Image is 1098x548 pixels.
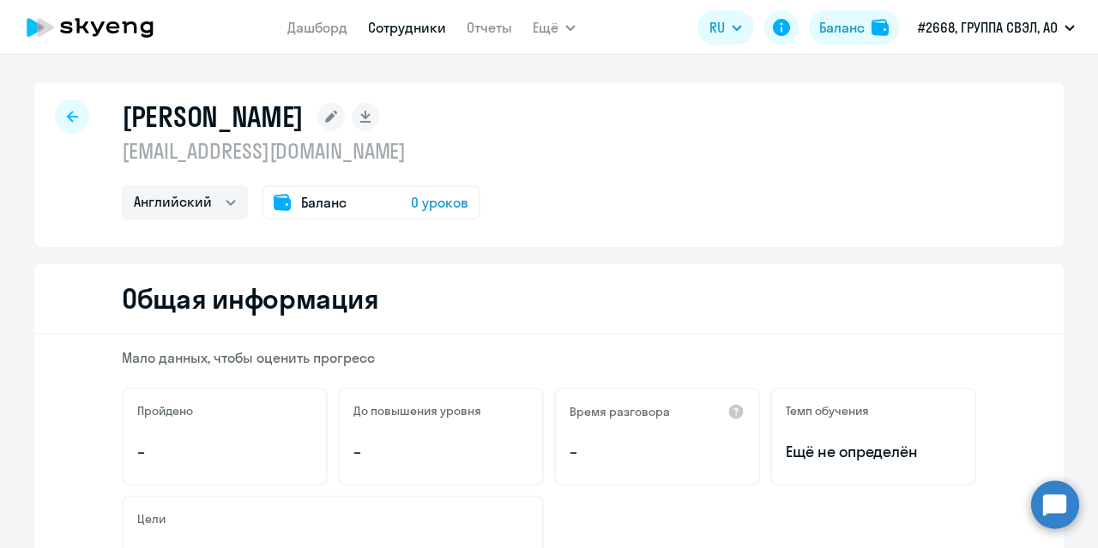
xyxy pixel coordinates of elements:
[301,192,347,213] span: Баланс
[786,441,961,463] span: Ещё не определён
[809,10,899,45] button: Балансbalance
[709,17,725,38] span: RU
[786,403,869,419] h5: Темп обучения
[122,99,304,134] h1: [PERSON_NAME]
[819,17,865,38] div: Баланс
[368,19,446,36] a: Сотрудники
[122,281,378,316] h2: Общая информация
[137,441,312,463] p: –
[353,403,481,419] h5: До повышения уровня
[909,7,1083,48] button: #2668, ГРУППА СВЭЛ, АО
[570,441,745,463] p: –
[533,17,558,38] span: Ещё
[122,348,976,367] p: Мало данных, чтобы оценить прогресс
[918,17,1058,38] p: #2668, ГРУППА СВЭЛ, АО
[137,403,193,419] h5: Пройдено
[287,19,347,36] a: Дашборд
[411,192,468,213] span: 0 уроков
[872,19,889,36] img: balance
[137,511,166,527] h5: Цели
[467,19,512,36] a: Отчеты
[570,404,670,419] h5: Время разговора
[697,10,754,45] button: RU
[533,10,576,45] button: Ещё
[122,137,480,165] p: [EMAIL_ADDRESS][DOMAIN_NAME]
[353,441,528,463] p: –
